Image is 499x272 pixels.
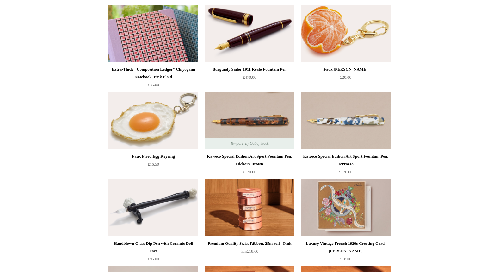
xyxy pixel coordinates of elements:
div: Kaweco Special Edition Art Sport Fountain Pen, Terrazzo [302,153,389,168]
a: Handblown Glass Dip Pen with Ceramic Doll Face £95.00 [108,240,198,266]
div: Kaweco Special Edition Art Sport Fountain Pen, Hickory Brown [206,153,293,168]
div: Faux [PERSON_NAME] [302,66,389,73]
a: Kaweco Special Edition Art Sport Fountain Pen, Hickory Brown £120.00 [205,153,294,179]
div: Faux Fried Egg Keyring [110,153,197,160]
span: from [241,250,247,253]
img: Luxury Vintage French 1920s Greeting Card, Verlaine Poem [301,179,391,236]
a: Luxury Vintage French 1920s Greeting Card, [PERSON_NAME] £18.00 [301,240,391,266]
div: Burgundy Sailor 1911 Realo Fountain Pen [206,66,293,73]
img: Kaweco Special Edition Art Sport Fountain Pen, Terrazzo [301,92,391,149]
a: Faux Fried Egg Keyring Faux Fried Egg Keyring [108,92,198,149]
a: Premium Quality Swiss Ribbon, 25m roll - Pink from£18.00 [205,240,294,266]
a: Burgundy Sailor 1911 Realo Fountain Pen £470.00 [205,66,294,92]
span: £18.00 [340,256,351,261]
a: Kaweco Special Edition Art Sport Fountain Pen, Terrazzo Kaweco Special Edition Art Sport Fountain... [301,92,391,149]
a: Premium Quality Swiss Ribbon, 25m roll - Pink Premium Quality Swiss Ribbon, 25m roll - Pink [205,179,294,236]
span: £95.00 [148,256,159,261]
a: Extra-Thick "Composition Ledger" Chiyogami Notebook, Pink Plaid £35.00 [108,66,198,92]
div: Extra-Thick "Composition Ledger" Chiyogami Notebook, Pink Plaid [110,66,197,81]
img: Kaweco Special Edition Art Sport Fountain Pen, Hickory Brown [205,92,294,149]
img: Premium Quality Swiss Ribbon, 25m roll - Pink [205,179,294,236]
div: Premium Quality Swiss Ribbon, 25m roll - Pink [206,240,293,247]
img: Burgundy Sailor 1911 Realo Fountain Pen [205,5,294,62]
a: Faux [PERSON_NAME] £20.00 [301,66,391,92]
span: £120.00 [243,169,256,174]
span: Temporarily Out of Stock [224,138,275,149]
span: £35.00 [148,82,159,87]
a: Luxury Vintage French 1920s Greeting Card, Verlaine Poem Luxury Vintage French 1920s Greeting Car... [301,179,391,236]
a: Handblown Glass Dip Pen with Ceramic Doll Face Handblown Glass Dip Pen with Ceramic Doll Face [108,179,198,236]
a: Kaweco Special Edition Art Sport Fountain Pen, Terrazzo £120.00 [301,153,391,179]
span: £120.00 [339,169,352,174]
div: Handblown Glass Dip Pen with Ceramic Doll Face [110,240,197,255]
img: Extra-Thick "Composition Ledger" Chiyogami Notebook, Pink Plaid [108,5,198,62]
span: £20.00 [340,75,351,79]
a: Faux Fried Egg Keyring £16.50 [108,153,198,179]
span: £470.00 [243,75,256,79]
div: Luxury Vintage French 1920s Greeting Card, [PERSON_NAME] [302,240,389,255]
img: Handblown Glass Dip Pen with Ceramic Doll Face [108,179,198,236]
span: £18.00 [241,249,258,254]
img: Faux Clementine Keyring [301,5,391,62]
span: £16.50 [148,162,159,167]
a: Burgundy Sailor 1911 Realo Fountain Pen Burgundy Sailor 1911 Realo Fountain Pen [205,5,294,62]
a: Kaweco Special Edition Art Sport Fountain Pen, Hickory Brown Kaweco Special Edition Art Sport Fou... [205,92,294,149]
a: Faux Clementine Keyring Faux Clementine Keyring [301,5,391,62]
a: Extra-Thick "Composition Ledger" Chiyogami Notebook, Pink Plaid Extra-Thick "Composition Ledger" ... [108,5,198,62]
img: Faux Fried Egg Keyring [108,92,198,149]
